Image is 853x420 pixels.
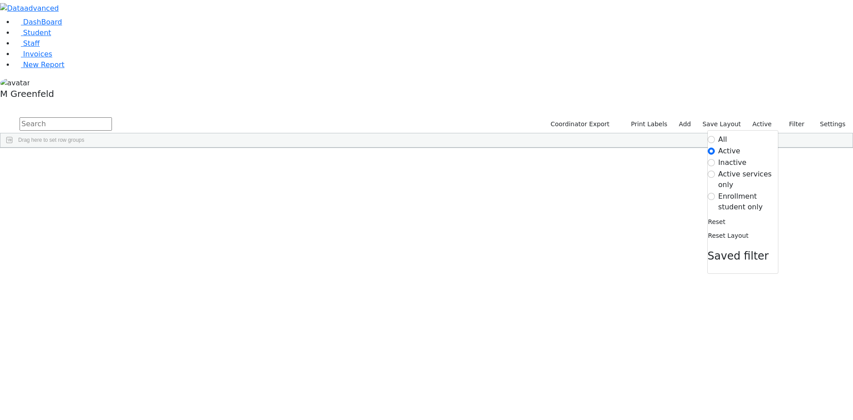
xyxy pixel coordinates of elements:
[708,159,715,166] input: Inactive
[14,50,52,58] a: Invoices
[23,39,40,48] span: Staff
[718,169,778,190] label: Active services only
[708,193,715,200] input: Enrollment student only
[708,250,769,262] span: Saved filter
[18,137,84,143] span: Drag here to set row groups
[23,50,52,58] span: Invoices
[708,136,715,143] input: All
[14,18,62,26] a: DashBoard
[20,117,112,131] input: Search
[708,171,715,178] input: Active services only
[708,215,726,229] button: Reset
[707,130,778,274] div: Settings
[14,60,64,69] a: New Report
[718,157,747,168] label: Inactive
[718,146,741,156] label: Active
[708,148,715,155] input: Active
[749,117,776,131] label: Active
[23,28,51,37] span: Student
[708,229,749,243] button: Reset Layout
[14,39,40,48] a: Staff
[698,117,745,131] button: Save Layout
[675,117,695,131] a: Add
[545,117,614,131] button: Coordinator Export
[809,117,849,131] button: Settings
[621,117,671,131] button: Print Labels
[23,18,62,26] span: DashBoard
[777,117,809,131] button: Filter
[14,28,51,37] a: Student
[23,60,64,69] span: New Report
[718,134,727,145] label: All
[718,191,778,212] label: Enrollment student only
